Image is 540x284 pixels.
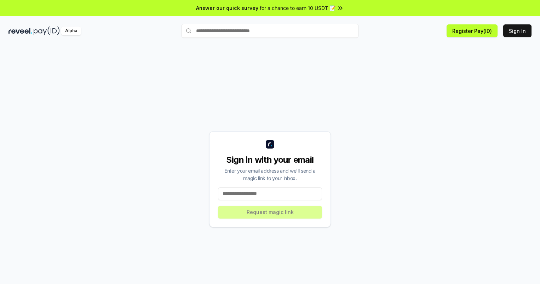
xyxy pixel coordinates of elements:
span: for a chance to earn 10 USDT 📝 [260,4,335,12]
img: logo_small [266,140,274,149]
button: Register Pay(ID) [447,24,498,37]
div: Sign in with your email [218,154,322,166]
img: pay_id [34,27,60,35]
img: reveel_dark [8,27,32,35]
div: Alpha [61,27,81,35]
button: Sign In [503,24,532,37]
span: Answer our quick survey [196,4,258,12]
div: Enter your email address and we’ll send a magic link to your inbox. [218,167,322,182]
